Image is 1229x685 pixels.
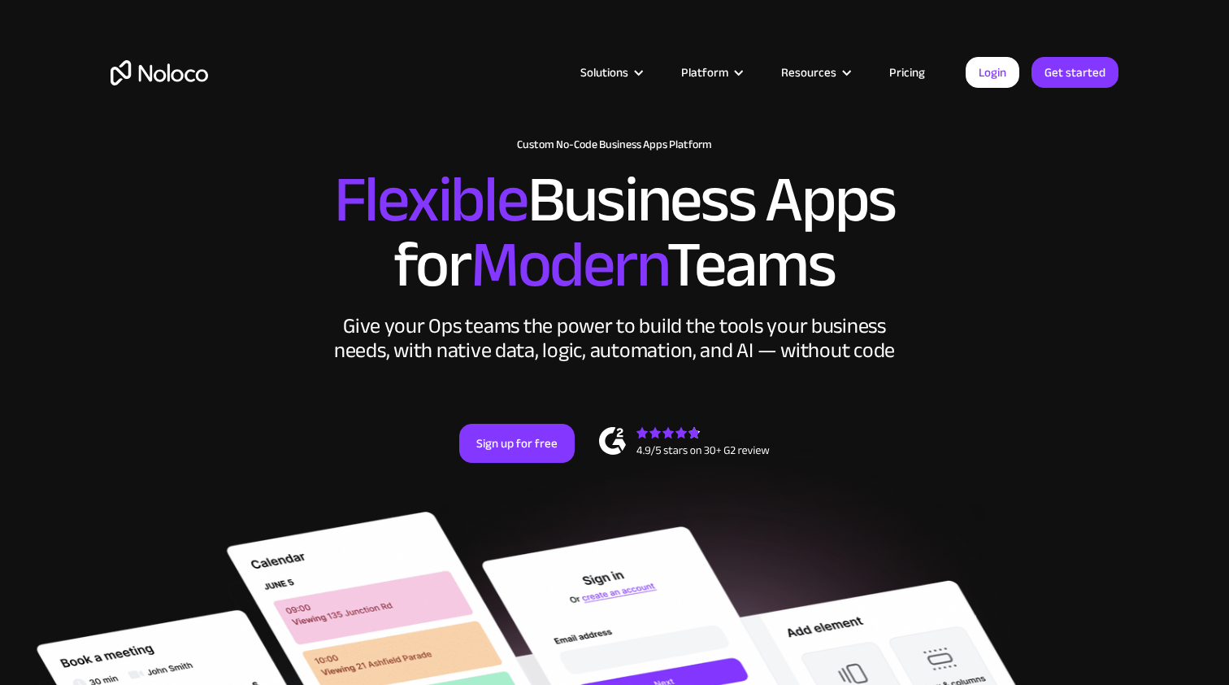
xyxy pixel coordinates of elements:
span: Modern [471,204,667,325]
div: Resources [761,62,869,83]
h2: Business Apps for Teams [111,168,1118,298]
a: Get started [1031,57,1118,88]
div: Resources [781,62,836,83]
div: Solutions [560,62,661,83]
a: Login [966,57,1019,88]
div: Give your Ops teams the power to build the tools your business needs, with native data, logic, au... [330,314,899,363]
span: Flexible [334,139,528,260]
div: Platform [661,62,761,83]
div: Platform [681,62,728,83]
a: Sign up for free [459,424,575,463]
div: Solutions [580,62,628,83]
a: home [111,60,208,85]
a: Pricing [869,62,945,83]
